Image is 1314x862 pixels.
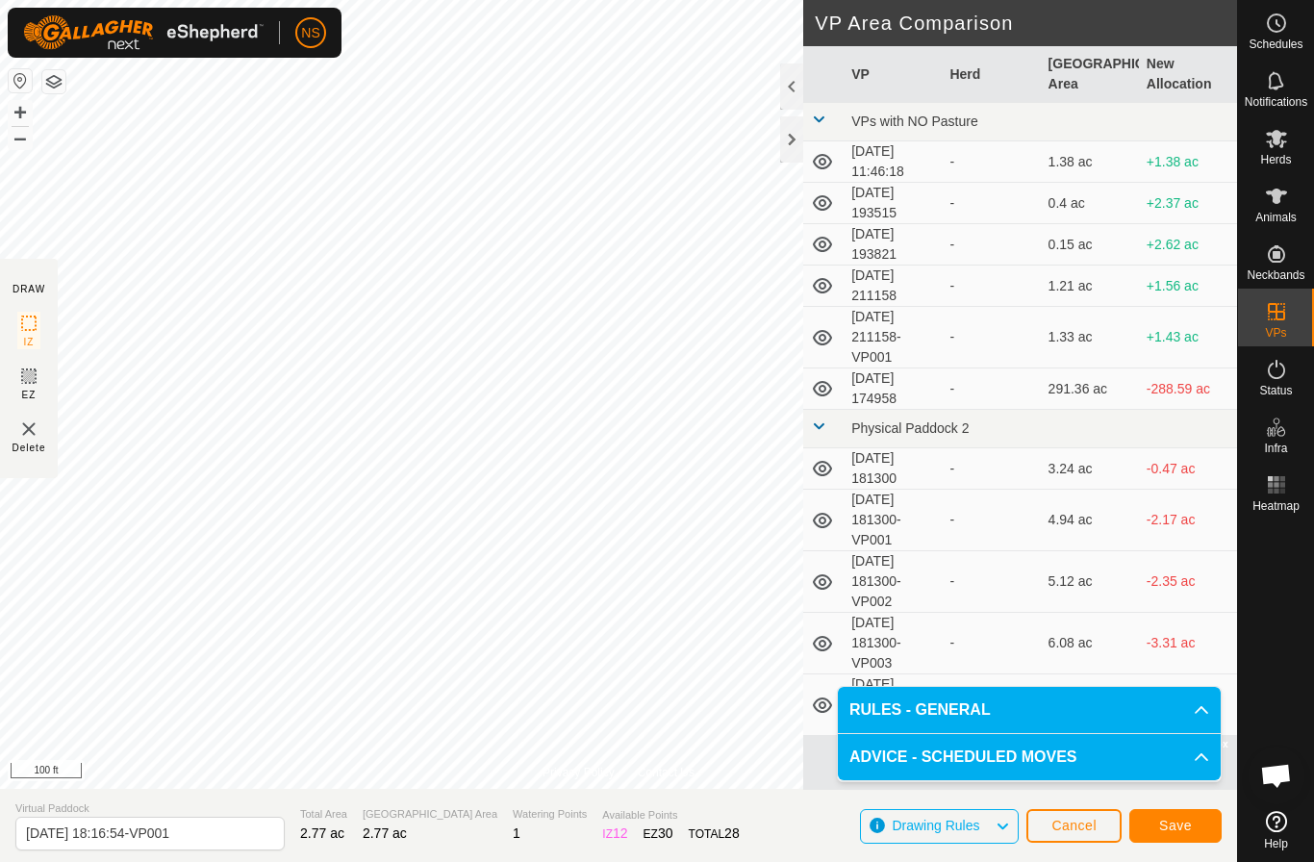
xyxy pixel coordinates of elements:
span: 1 [513,825,520,841]
div: IZ [602,824,627,844]
span: [GEOGRAPHIC_DATA] Area [363,806,497,823]
a: Help [1238,803,1314,857]
span: Herds [1260,154,1291,165]
div: - [949,276,1032,296]
span: Total Area [300,806,347,823]
td: [DATE] 181300 [844,448,942,490]
td: -288.59 ac [1139,368,1237,410]
td: +1.38 ac [1139,141,1237,183]
td: 291.36 ac [1041,368,1139,410]
span: 28 [724,825,740,841]
div: - [949,459,1032,479]
span: ADVICE - SCHEDULED MOVES [849,746,1076,769]
span: 2.77 ac [300,825,344,841]
td: 4.94 ac [1041,490,1139,551]
img: VP [17,418,40,441]
span: Schedules [1249,38,1302,50]
td: -3.31 ac [1139,613,1237,674]
div: DRAW [13,282,45,296]
button: – [9,126,32,149]
td: +1.56 ac [1139,266,1237,307]
td: +1.43 ac [1139,307,1237,368]
span: Delete [13,441,46,455]
span: Save [1159,818,1192,833]
span: Physical Paddock 2 [851,420,969,436]
th: [GEOGRAPHIC_DATA] Area [1041,46,1139,103]
th: VP [844,46,942,103]
td: 0.15 ac [1041,224,1139,266]
span: IZ [24,335,35,349]
td: [DATE] 211158-VP001 [844,307,942,368]
span: Status [1259,385,1292,396]
th: New Allocation [1139,46,1237,103]
td: [DATE] 11:46:18 [844,141,942,183]
span: Infra [1264,443,1287,454]
div: - [949,152,1032,172]
td: 3.24 ac [1041,448,1139,490]
button: Save [1129,809,1222,843]
h2: VP Area Comparison [815,12,1237,35]
span: Neckbands [1247,269,1304,281]
div: - [949,571,1032,592]
td: +2.62 ac [1139,224,1237,266]
td: [DATE] 211158 [844,266,942,307]
div: TOTAL [689,824,740,844]
span: Watering Points [513,806,587,823]
td: +2.37 ac [1139,183,1237,224]
div: - [949,633,1032,653]
span: Animals [1255,212,1297,223]
td: [DATE] 193821 [844,224,942,266]
td: 1.38 ac [1041,141,1139,183]
img: Gallagher Logo [23,15,264,50]
td: [DATE] 181300-VP003 [844,613,942,674]
span: Notifications [1245,96,1307,108]
td: 0.4 ac [1041,183,1139,224]
td: -2.35 ac [1139,551,1237,613]
td: 1.33 ac [1041,307,1139,368]
span: VPs with NO Pasture [851,114,978,129]
div: - [949,193,1032,214]
td: -2.17 ac [1139,490,1237,551]
div: - [949,235,1032,255]
span: Drawing Rules [892,818,979,833]
button: Map Layers [42,70,65,93]
a: Privacy Policy [543,764,615,781]
button: Reset Map [9,69,32,92]
span: Heatmap [1252,500,1300,512]
td: [DATE] 193515 [844,183,942,224]
div: - [949,510,1032,530]
td: -0.47 ac [1139,448,1237,490]
span: NS [301,23,319,43]
span: 2.77 ac [363,825,407,841]
span: 12 [613,825,628,841]
td: [DATE] 181300-VP002 [844,551,942,613]
div: - [949,327,1032,347]
span: EZ [22,388,37,402]
button: + [9,101,32,124]
a: Contact Us [638,764,695,781]
td: 1.21 ac [1041,266,1139,307]
td: [DATE] 174958 [844,368,942,410]
td: 12.7 ac [1041,674,1139,736]
div: - [949,379,1032,399]
span: Help [1264,838,1288,849]
th: Herd [942,46,1040,103]
span: Cancel [1051,818,1097,833]
span: VPs [1265,327,1286,339]
td: [DATE] 181300-VP004 [844,674,942,736]
div: EZ [644,824,673,844]
td: 5.12 ac [1041,551,1139,613]
span: 30 [658,825,673,841]
button: Cancel [1026,809,1122,843]
p-accordion-header: RULES - GENERAL [838,687,1221,733]
span: RULES - GENERAL [849,698,991,722]
td: -9.93 ac [1139,674,1237,736]
p-accordion-header: ADVICE - SCHEDULED MOVES [838,734,1221,780]
span: Available Points [602,807,739,824]
div: Open chat [1248,747,1305,804]
span: Virtual Paddock [15,800,285,817]
td: [DATE] 181300-VP001 [844,490,942,551]
td: 6.08 ac [1041,613,1139,674]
